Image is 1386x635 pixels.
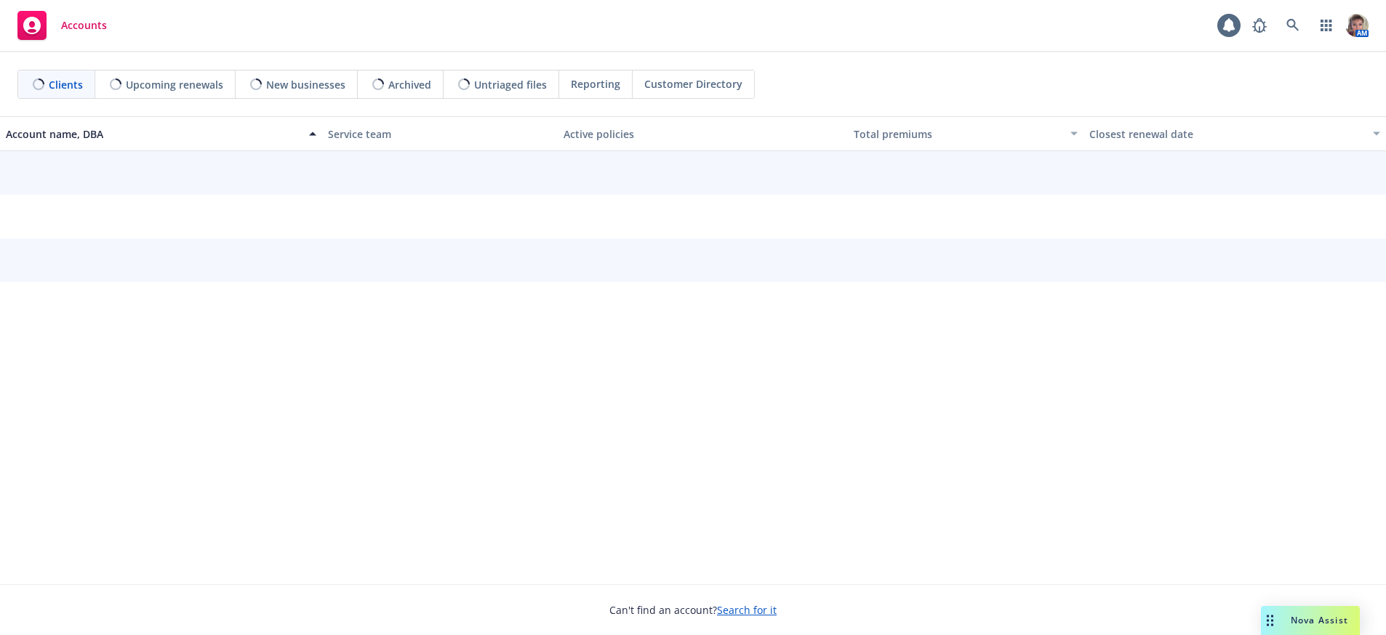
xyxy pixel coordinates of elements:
[717,603,777,617] a: Search for it
[854,126,1062,142] div: Total premiums
[1245,11,1274,40] a: Report a Bug
[1261,606,1279,635] div: Drag to move
[266,77,345,92] span: New businesses
[126,77,223,92] span: Upcoming renewals
[1345,14,1369,37] img: photo
[1312,11,1341,40] a: Switch app
[571,76,620,92] span: Reporting
[1291,614,1348,626] span: Nova Assist
[49,77,83,92] span: Clients
[1083,116,1386,151] button: Closest renewal date
[644,76,742,92] span: Customer Directory
[1278,11,1307,40] a: Search
[61,20,107,31] span: Accounts
[6,126,300,142] div: Account name, DBA
[1089,126,1364,142] div: Closest renewal date
[12,5,113,46] a: Accounts
[322,116,558,151] button: Service team
[564,126,843,142] div: Active policies
[1261,606,1360,635] button: Nova Assist
[328,126,552,142] div: Service team
[558,116,849,151] button: Active policies
[609,602,777,618] span: Can't find an account?
[474,77,547,92] span: Untriaged files
[388,77,431,92] span: Archived
[848,116,1083,151] button: Total premiums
